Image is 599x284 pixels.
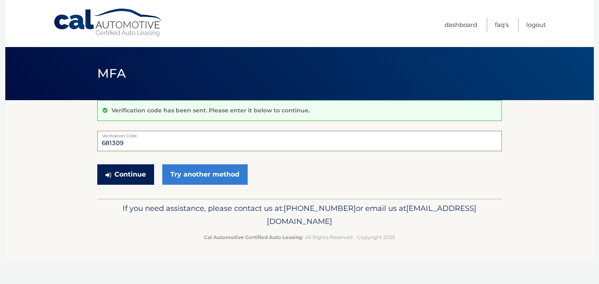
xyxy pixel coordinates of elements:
strong: Cal Automotive Certified Auto Leasing [204,234,302,240]
a: Try another method [162,164,248,185]
a: FAQ's [495,18,509,31]
a: Cal Automotive [53,8,163,37]
a: Dashboard [445,18,477,31]
button: Continue [97,164,154,185]
span: MFA [97,66,126,81]
span: [EMAIL_ADDRESS][DOMAIN_NAME] [267,203,476,226]
input: Verification Code [97,131,502,151]
p: - All Rights Reserved - Copyright 2025 [103,233,496,242]
p: If you need assistance, please contact us at: or email us at [103,202,496,228]
p: Verification code has been sent. Please enter it below to continue. [112,107,310,114]
label: Verification Code [97,131,502,137]
a: Logout [526,18,546,31]
span: [PHONE_NUMBER] [284,203,356,213]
